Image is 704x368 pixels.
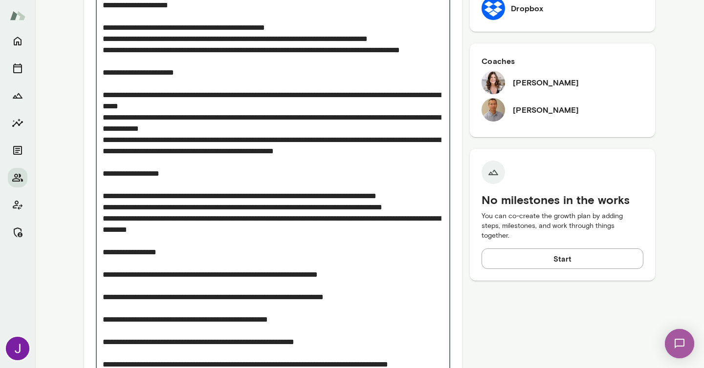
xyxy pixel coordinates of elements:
[8,59,27,78] button: Sessions
[8,113,27,133] button: Insights
[482,211,643,241] p: You can co-create the growth plan by adding steps, milestones, and work through things together.
[513,104,579,116] h6: [PERSON_NAME]
[482,55,643,67] h6: Coaches
[482,248,643,269] button: Start
[513,77,579,88] h6: [PERSON_NAME]
[482,71,505,94] img: Katherine Libonate
[10,6,25,25] img: Mento
[8,168,27,187] button: Members
[511,2,543,14] h6: Dropbox
[8,223,27,242] button: Manage
[8,141,27,160] button: Documents
[8,86,27,105] button: Growth Plan
[8,195,27,215] button: Client app
[482,192,643,207] h5: No milestones in the works
[8,31,27,51] button: Home
[482,98,505,122] img: Kevin Au
[6,337,29,360] img: Jocelyn Grodin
